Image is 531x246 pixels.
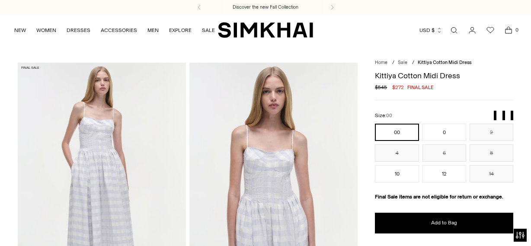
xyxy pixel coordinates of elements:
[431,219,457,227] span: Add to Bag
[36,21,56,40] a: WOMEN
[513,26,521,34] span: 0
[375,112,392,120] label: Size:
[500,22,517,39] a: Open cart modal
[375,59,513,67] nav: breadcrumbs
[375,72,513,80] h1: Kittiya Cotton Midi Dress
[233,4,298,11] a: Discover the new Fall Collection
[169,21,192,40] a: EXPLORE
[101,21,137,40] a: ACCESSORIES
[386,113,392,118] span: 00
[375,213,513,233] button: Add to Bag
[202,21,215,40] a: SALE
[375,165,419,182] button: 10
[470,165,513,182] button: 14
[422,124,466,141] button: 0
[418,60,471,65] span: Kittiya Cotton Midi Dress
[67,21,90,40] a: DRESSES
[375,83,387,91] s: $545
[375,194,503,200] strong: Final Sale items are not eligible for return or exchange.
[470,144,513,162] button: 8
[375,144,419,162] button: 4
[14,21,26,40] a: NEW
[419,21,442,40] button: USD $
[218,22,313,38] a: SIMKHAI
[147,21,159,40] a: MEN
[392,83,404,91] span: $272
[464,22,481,39] a: Go to the account page
[392,59,394,67] div: /
[398,60,407,65] a: Sale
[422,144,466,162] button: 6
[422,165,466,182] button: 12
[470,124,513,141] button: 2
[482,22,499,39] a: Wishlist
[445,22,463,39] a: Open search modal
[375,124,419,141] button: 00
[375,60,387,65] a: Home
[412,59,414,67] div: /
